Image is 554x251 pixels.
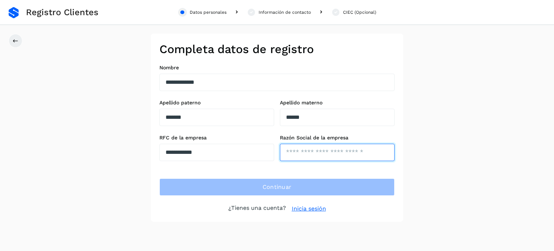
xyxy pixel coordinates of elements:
div: Datos personales [190,9,227,16]
label: Apellido materno [280,100,395,106]
label: RFC de la empresa [159,135,274,141]
p: ¿Tienes una cuenta? [228,204,286,213]
span: Registro Clientes [26,7,98,18]
button: Continuar [159,178,395,196]
label: Nombre [159,65,395,71]
div: CIEC (Opcional) [343,9,376,16]
a: Inicia sesión [292,204,326,213]
h2: Completa datos de registro [159,42,395,56]
div: Información de contacto [259,9,311,16]
span: Continuar [263,183,292,191]
label: Apellido paterno [159,100,274,106]
label: Razón Social de la empresa [280,135,395,141]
